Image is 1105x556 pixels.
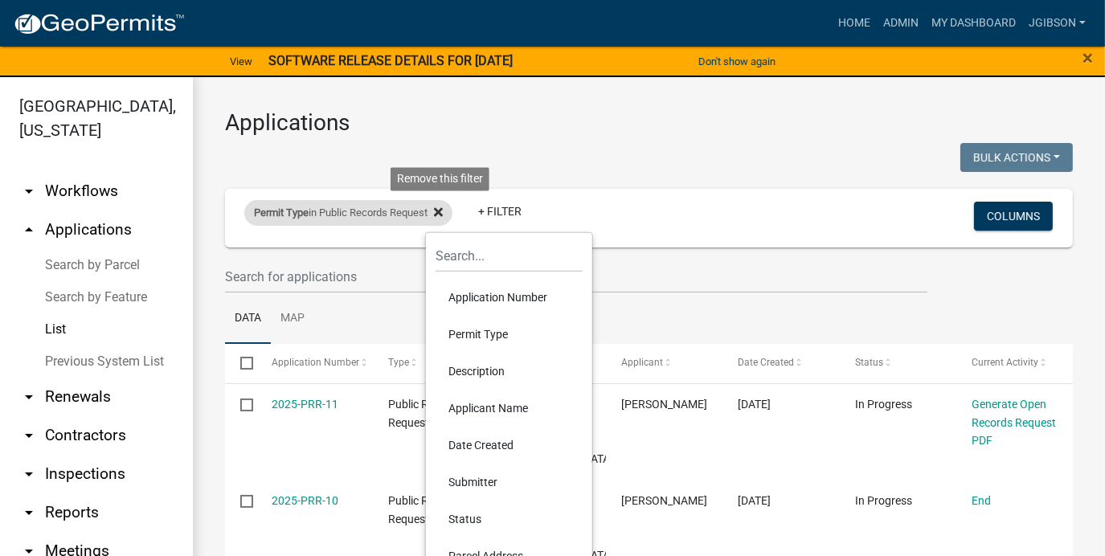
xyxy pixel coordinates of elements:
span: ROBERT ROYCE [621,494,707,507]
span: Amanda Glouner [621,398,707,411]
i: arrow_drop_down [19,464,39,484]
span: 09/02/2025 [739,398,771,411]
i: arrow_drop_down [19,503,39,522]
i: arrow_drop_down [19,182,39,201]
button: Columns [974,202,1053,231]
span: Date Created [739,357,795,368]
datatable-header-cell: Select [225,344,256,382]
i: arrow_drop_down [19,426,39,445]
datatable-header-cell: Current Activity [956,344,1073,382]
strong: SOFTWARE RELEASE DETAILS FOR [DATE] [268,53,513,68]
li: Submitter [436,464,583,501]
span: Type [388,357,409,368]
datatable-header-cell: Type [373,344,489,382]
a: Map [271,293,314,345]
span: Current Activity [972,357,1038,368]
i: arrow_drop_up [19,220,39,239]
a: Admin [877,8,925,39]
button: Close [1082,48,1093,67]
li: Date Created [436,427,583,464]
span: Public Records Request [388,494,462,525]
datatable-header-cell: Applicant [606,344,722,382]
span: Application Number [272,357,359,368]
a: Home [832,8,877,39]
button: Bulk Actions [960,143,1073,172]
datatable-header-cell: Date Created [722,344,839,382]
span: Permit Type [254,206,309,219]
li: Description [436,353,583,390]
span: In Progress [855,494,912,507]
li: Permit Type [436,316,583,353]
button: Don't show again [692,48,782,75]
a: Generate Open Records Request PDF [972,398,1056,448]
li: Applicant Name [436,390,583,427]
a: View [223,48,259,75]
a: + Filter [465,197,534,226]
span: In Progress [855,398,912,411]
datatable-header-cell: Status [840,344,956,382]
div: Remove this filter [391,167,489,190]
span: Public Records Request [388,398,462,429]
li: Application Number [436,279,583,316]
a: 2025-PRR-10 [272,494,338,507]
i: arrow_drop_down [19,387,39,407]
div: in Public Records Request [244,200,452,226]
h3: Applications [225,109,1073,137]
input: Search... [436,239,583,272]
a: 2025-PRR-11 [272,398,338,411]
datatable-header-cell: Application Number [256,344,372,382]
span: Status [855,357,883,368]
span: Applicant [621,357,663,368]
input: Search for applications [225,260,927,293]
a: jgibson [1022,8,1092,39]
li: Status [436,501,583,538]
a: Data [225,293,271,345]
span: 08/29/2025 [739,494,771,507]
a: End [972,494,991,507]
span: × [1082,47,1093,69]
a: My Dashboard [925,8,1022,39]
